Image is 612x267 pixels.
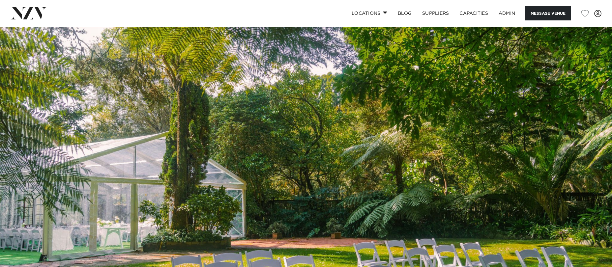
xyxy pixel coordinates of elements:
a: Locations [346,6,393,20]
a: ADMIN [493,6,520,20]
img: nzv-logo.png [11,7,46,19]
button: Message Venue [525,6,571,20]
a: BLOG [393,6,417,20]
a: SUPPLIERS [417,6,454,20]
a: Capacities [454,6,493,20]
